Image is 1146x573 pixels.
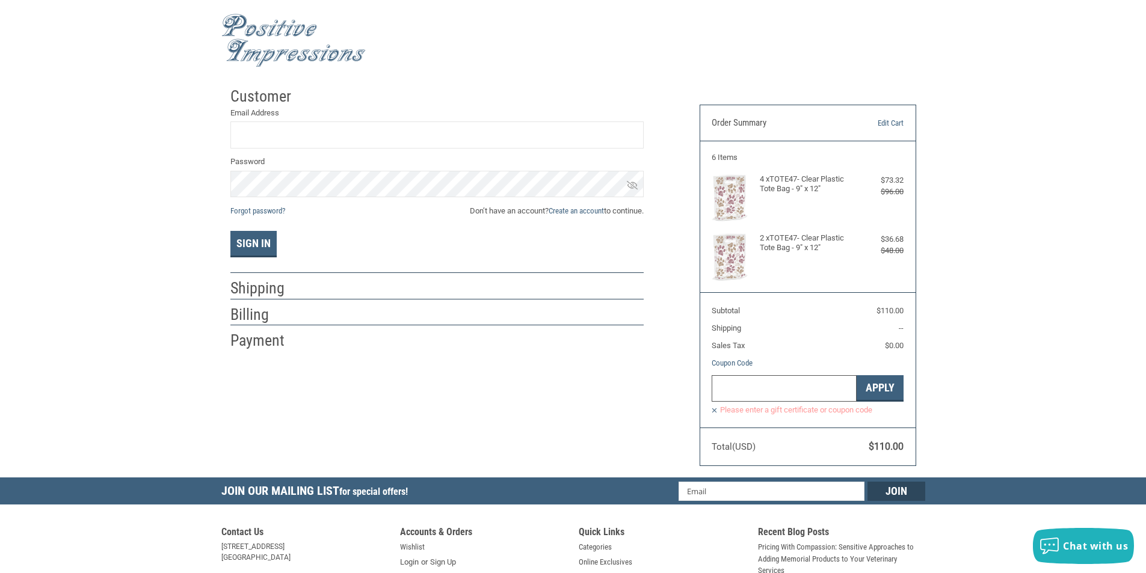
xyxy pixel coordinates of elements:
[230,278,301,298] h2: Shipping
[230,87,301,106] h2: Customer
[712,306,740,315] span: Subtotal
[760,174,853,194] h4: 4 x TOTE47- Clear Plastic Tote Bag - 9" x 12"
[230,305,301,325] h2: Billing
[869,441,904,452] span: $110.00
[400,541,425,553] a: Wishlist
[758,526,925,541] h5: Recent Blog Posts
[470,205,644,217] span: Don’t have an account? to continue.
[876,306,904,315] span: $110.00
[400,556,419,568] a: Login
[712,341,745,350] span: Sales Tax
[712,117,842,129] h3: Order Summary
[899,323,904,332] span: --
[579,556,632,568] a: Online Exclusives
[230,331,301,351] h2: Payment
[230,156,644,168] label: Password
[430,556,456,568] a: Sign Up
[230,206,285,215] a: Forgot password?
[712,358,753,367] a: Coupon Code
[857,375,904,402] button: Apply
[414,556,435,568] span: or
[221,477,414,508] h5: Join Our Mailing List
[400,526,567,541] h5: Accounts & Orders
[679,482,864,501] input: Email
[867,482,925,501] input: Join
[712,323,741,332] span: Shipping
[579,541,612,553] a: Categories
[221,14,366,67] img: Positive Impressions
[339,486,408,497] span: for special offers!
[712,375,857,402] input: Gift Certificate or Coupon Code
[1063,539,1128,553] span: Chat with us
[230,107,644,119] label: Email Address
[221,526,389,541] h5: Contact Us
[230,231,277,257] button: Sign In
[885,341,904,350] span: $0.00
[855,186,904,198] div: $96.00
[549,206,604,215] a: Create an account
[712,441,756,452] span: Total (USD)
[855,174,904,186] div: $73.32
[760,233,853,253] h4: 2 x TOTE47- Clear Plastic Tote Bag - 9" x 12"
[855,233,904,245] div: $36.68
[712,153,904,162] h3: 6 Items
[712,405,904,415] label: Please enter a gift certificate or coupon code
[579,526,746,541] h5: Quick Links
[1033,528,1134,564] button: Chat with us
[842,117,904,129] a: Edit Cart
[855,245,904,257] div: $48.00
